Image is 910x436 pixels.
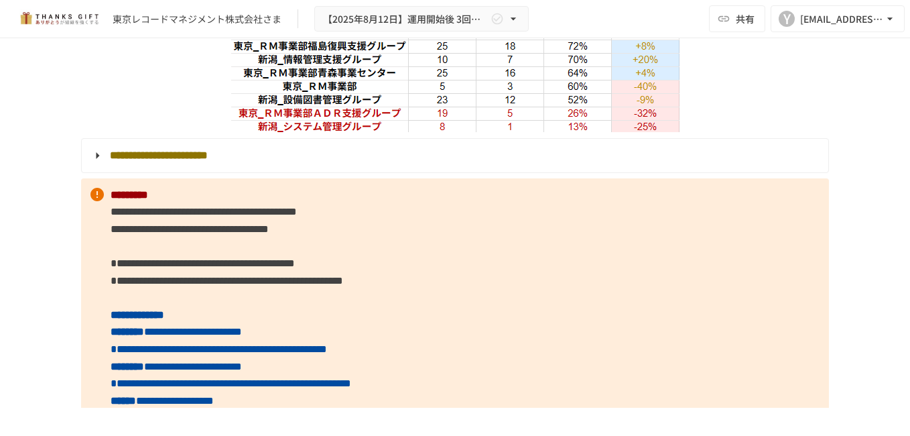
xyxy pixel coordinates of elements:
[709,5,765,32] button: 共有
[16,8,102,30] img: mMP1OxWUAhQbsRWCurg7vIHe5HqDpP7qZo7fRoNLXQh
[113,12,281,26] div: 東京レコードマネジメント株式会社さま
[736,11,755,26] span: 共有
[771,5,905,32] button: Y[EMAIL_ADDRESS][DOMAIN_NAME]
[779,11,795,27] div: Y
[800,11,883,28] div: [EMAIL_ADDRESS][DOMAIN_NAME]
[323,11,488,28] span: 【2025年8月12日】運用開始後 3回目振り返りミーティング
[314,6,529,32] button: 【2025年8月12日】運用開始後 3回目振り返りミーティング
